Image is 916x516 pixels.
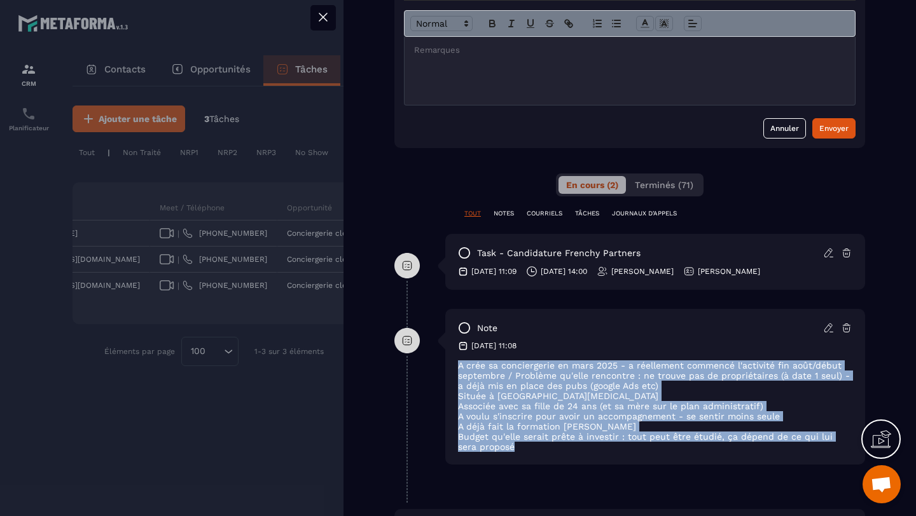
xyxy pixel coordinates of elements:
p: [DATE] 11:08 [471,341,517,351]
p: TÂCHES [575,209,599,218]
div: Ouvrir le chat [863,465,901,503]
p: A voulu s'inscrire pour avoir un accompagnement - se sentir moins seule [458,411,852,421]
button: Terminés (71) [627,176,701,194]
p: [DATE] 11:09 [471,266,517,276]
p: JOURNAUX D'APPELS [612,209,677,218]
p: Située à [GEOGRAPHIC_DATA][MEDICAL_DATA] [458,391,852,401]
span: En cours (2) [566,180,618,190]
p: A crée sa conciergerie en mars 2025 - a réellement commencé l'activité fin août/début septembre /... [458,360,852,391]
span: Terminés (71) [635,180,693,190]
p: task - Candidature Frenchy Partners [477,247,641,259]
div: Envoyer [819,122,849,135]
p: note [477,322,497,334]
p: [DATE] 14:00 [541,266,587,276]
button: Annuler [763,118,806,139]
p: [PERSON_NAME] [611,266,674,276]
p: TOUT [464,209,481,218]
p: A déjà fait la formation [PERSON_NAME] [458,421,852,431]
p: NOTES [494,209,514,218]
p: Associée avec sa fille de 24 ans (et sa mère sur le plan administratif) [458,401,852,411]
p: [PERSON_NAME] [698,266,760,276]
p: Budget qu'elle serait prête à investir : tout peut être étudié, ça dépend de ce qui lui sera proposé [458,431,852,452]
button: En cours (2) [559,176,626,194]
button: Envoyer [812,118,856,139]
p: COURRIELS [527,209,562,218]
